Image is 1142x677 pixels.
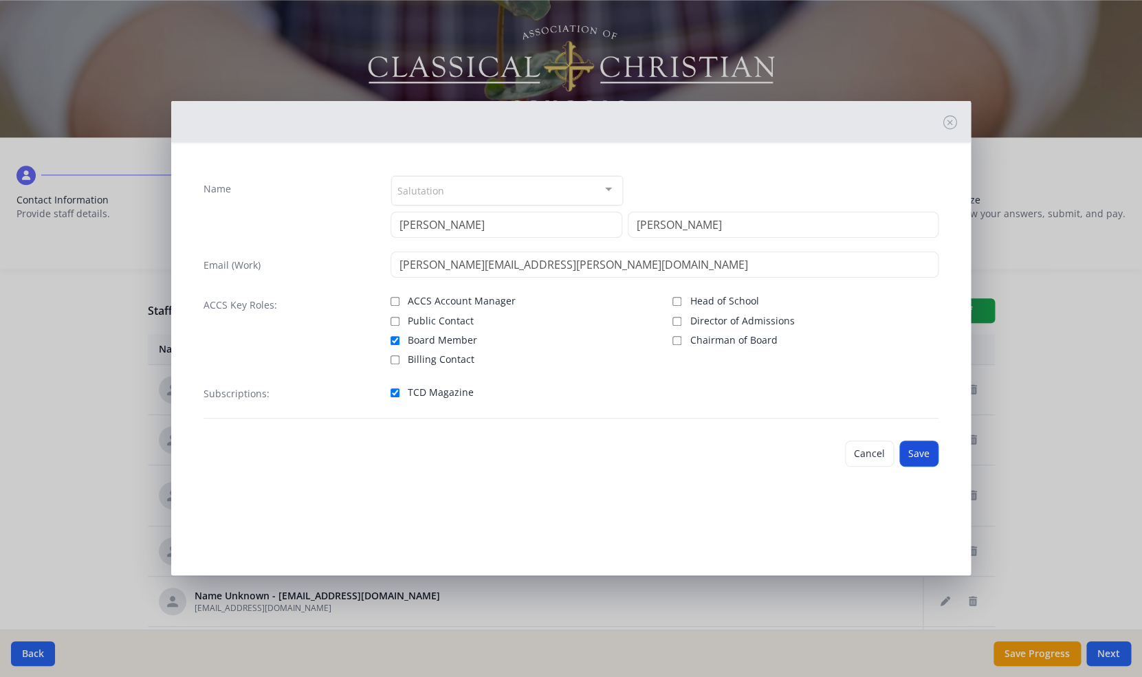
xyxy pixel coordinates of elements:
input: Chairman of Board [672,336,681,345]
label: ACCS Key Roles: [204,298,277,312]
button: Save [899,441,938,467]
span: Salutation [397,182,444,198]
input: First Name [391,212,622,238]
button: Cancel [845,441,894,467]
input: ACCS Account Manager [391,297,399,306]
input: Director of Admissions [672,317,681,326]
input: Head of School [672,297,681,306]
input: Billing Contact [391,355,399,364]
span: ACCS Account Manager [408,294,516,308]
label: Email (Work) [204,258,261,272]
label: Name [204,182,231,196]
span: Board Member [408,333,477,347]
input: Last Name [628,212,938,238]
span: Chairman of Board [690,333,777,347]
input: Board Member [391,336,399,345]
span: Head of School [690,294,758,308]
span: TCD Magazine [408,386,474,399]
span: Billing Contact [408,353,474,366]
input: Public Contact [391,317,399,326]
span: Public Contact [408,314,474,328]
input: contact@site.com [391,252,938,278]
span: Director of Admissions [690,314,794,328]
label: Subscriptions: [204,387,270,401]
input: TCD Magazine [391,388,399,397]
